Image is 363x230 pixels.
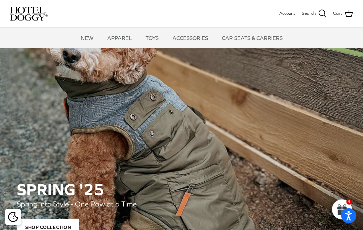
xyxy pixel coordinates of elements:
img: Cookie policy [8,212,18,222]
span: Search [302,10,316,17]
img: hoteldoggycom [10,7,48,21]
a: NEW [75,28,99,48]
p: Spring into Style - One Paw at a Time [17,198,323,210]
a: Account [279,10,295,17]
a: Cart [333,9,353,18]
a: Search [302,9,326,18]
span: Cart [333,10,342,17]
a: ACCESSORIES [166,28,214,48]
span: Account [279,11,295,16]
h2: SPRING '25 [17,181,346,198]
a: APPAREL [101,28,138,48]
a: TOYS [139,28,165,48]
a: CAR SEATS & CARRIERS [216,28,289,48]
button: Cookie policy [7,211,19,223]
div: Cookie policy [5,209,21,225]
